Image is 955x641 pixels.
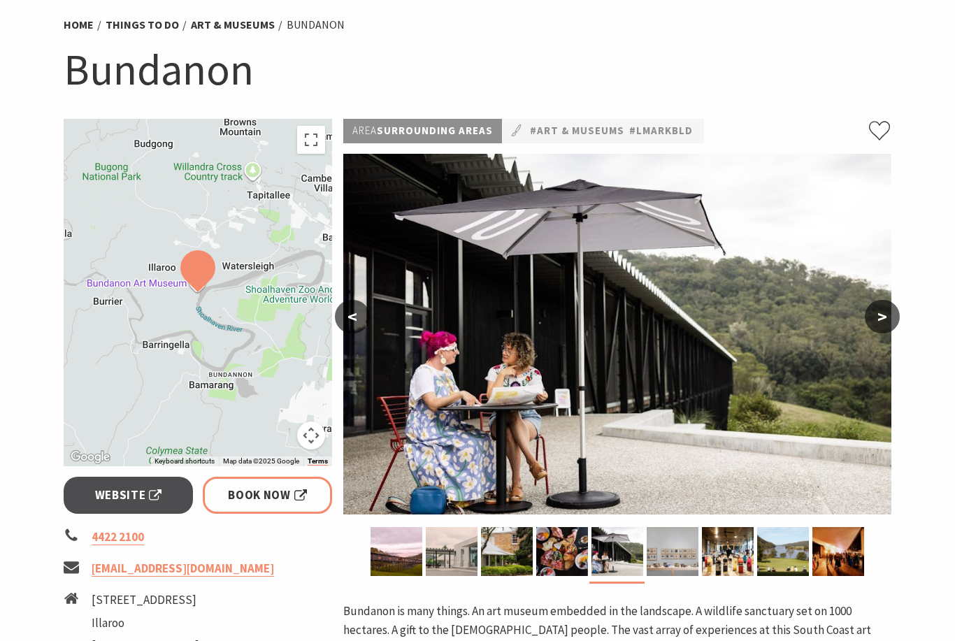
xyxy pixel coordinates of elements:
span: Map data ©2025 Google [223,457,299,465]
a: Things To Do [106,17,179,32]
img: Two visitors sit outside Ramox Cafe at a table with a view along the length of The Bridge [343,154,891,514]
img: Two visitors sit outside Ramox Cafe at a table with a view along the length of The Bridge [591,527,643,576]
li: Illaroo [92,614,227,633]
button: > [865,300,900,333]
li: Bundanon [287,16,345,34]
span: Website [95,486,162,505]
a: #Art & Museums [530,122,624,140]
h1: Bundanon [64,41,891,98]
img: Visitors enjoying themselves in the Ramox Cafe forecourt and in front of the Art Museum concrete fac [426,527,477,576]
a: Home [64,17,94,32]
a: Book Now [203,477,332,514]
img: An overhead shot of cafe goers enjoying a selection of cheeses, fruit, charcuterie and vread [536,527,588,576]
a: Website [64,477,193,514]
img: A sandstone exterior image of the historic Homestead, built in 1866 [481,527,533,576]
p: Surrounding Areas [343,119,502,143]
img: People gathered at the Boyd Education Centre. [812,527,864,576]
span: Area [352,124,377,137]
img: Google [67,448,113,466]
button: < [335,300,370,333]
img: A selection of ceramics by Merric Boyd with framed coloured drawings behind [647,527,698,576]
a: Art & Museums [191,17,275,32]
li: [STREET_ADDRESS] [92,591,227,610]
a: [EMAIL_ADDRESS][DOMAIN_NAME] [92,561,274,577]
img: A long wooden structure spans 160m across a grassy gully with purple twilight skies behind [371,527,422,576]
a: 4422 2100 [92,529,144,545]
button: Map camera controls [297,422,325,449]
img: A selection of different coloured paints in the foreground during an adult artmaking workshop [702,527,754,576]
a: Click to see this area on Google Maps [67,448,113,466]
a: Terms (opens in new tab) [308,457,328,466]
a: #lmarkbld [629,122,693,140]
button: Toggle fullscreen view [297,126,325,154]
button: Keyboard shortcuts [155,456,215,466]
img: Visitors lounging on the grass lawn at the top of a hill overlooking a bend in the Shoalhaven River [757,527,809,576]
span: Book Now [228,486,307,505]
